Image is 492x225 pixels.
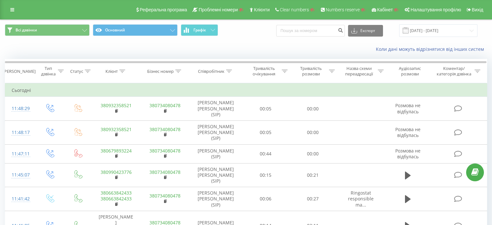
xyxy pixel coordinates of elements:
[348,190,374,208] span: Ringostat responsible ma...
[70,69,83,74] div: Статус
[276,25,345,37] input: Пошук за номером
[193,28,206,32] span: Графік
[395,126,421,138] span: Розмова не відбулась
[198,69,224,74] div: Співробітник
[348,25,383,37] button: Експорт
[242,144,289,163] td: 00:44
[395,148,421,160] span: Розмова не відбулась
[295,66,327,77] div: Тривалість розмови
[149,193,180,199] a: 380734080478
[289,120,336,144] td: 00:00
[199,7,238,12] span: Проблемні номери
[101,169,132,175] a: 380990423776
[12,169,29,181] div: 11:45:07
[435,66,473,77] div: Коментар/категорія дзвінка
[242,120,289,144] td: 00:05
[12,126,29,139] div: 11:48:17
[190,187,242,211] td: [PERSON_NAME] [PERSON_NAME] (SIP)
[12,148,29,160] div: 11:47:11
[147,69,174,74] div: Бізнес номер
[289,97,336,121] td: 00:00
[101,190,132,196] a: 380663842433
[190,120,242,144] td: [PERSON_NAME] [PERSON_NAME] (SIP)
[16,28,37,33] span: Всі дзвінки
[326,7,360,12] span: Numbers reserve
[190,97,242,121] td: [PERSON_NAME] [PERSON_NAME] (SIP)
[181,24,218,36] button: Графік
[105,69,118,74] div: Клієнт
[190,144,242,163] td: [PERSON_NAME] (SIP)
[242,97,289,121] td: 00:05
[5,24,90,36] button: Всі дзвінки
[12,193,29,205] div: 11:41:42
[12,102,29,115] div: 11:48:29
[5,84,487,97] td: Сьогодні
[289,144,336,163] td: 00:00
[149,102,180,108] a: 380734080478
[289,163,336,187] td: 00:21
[3,69,36,74] div: [PERSON_NAME]
[242,163,289,187] td: 00:15
[140,7,187,12] span: Реферальна програма
[101,148,132,154] a: 380679893224
[149,169,180,175] a: 380734080478
[395,102,421,114] span: Розмова не відбулась
[342,66,376,77] div: Назва схеми переадресації
[472,7,483,12] span: Вихід
[248,66,280,77] div: Тривалість очікування
[242,187,289,211] td: 00:06
[254,7,270,12] span: Клієнти
[101,126,132,132] a: 380932358521
[410,7,461,12] span: Налаштування профілю
[101,196,132,202] a: 380663842433
[391,66,429,77] div: Аудіозапис розмови
[280,7,309,12] span: Clear numbers
[377,7,393,12] span: Кабінет
[41,66,56,77] div: Тип дзвінка
[190,163,242,187] td: [PERSON_NAME] [PERSON_NAME] (SIP)
[149,126,180,132] a: 380734080478
[289,187,336,211] td: 00:27
[376,46,487,52] a: Коли дані можуть відрізнятися вiд інших систем
[93,24,178,36] button: Основний
[101,102,132,108] a: 380932358521
[149,148,180,154] a: 380734080478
